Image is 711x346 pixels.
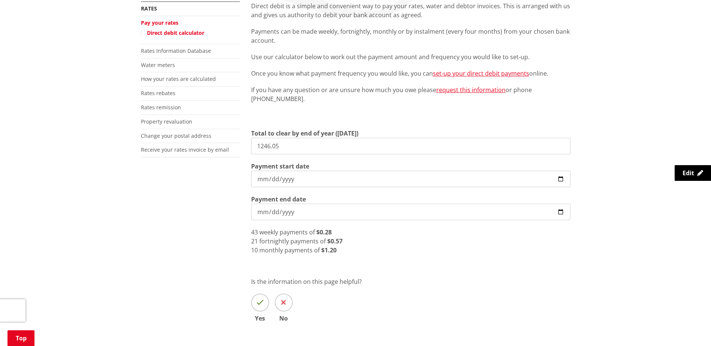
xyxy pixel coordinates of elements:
a: Rates [141,5,157,12]
a: Property revaluation [141,118,192,125]
p: Use our calculator below to work out the payment amount and frequency you would like to set-up. [251,52,570,61]
a: Pay your rates [141,19,178,26]
a: Direct debit calculator [147,29,204,36]
p: Is the information on this page helpful? [251,277,570,286]
span: 10 [251,246,258,254]
iframe: Messenger Launcher [677,315,704,342]
p: Payments can be made weekly, fortnightly, monthly or by instalment (every four months) from your ... [251,27,570,45]
span: weekly payments of [259,228,315,236]
a: Top [7,330,34,346]
span: Edit [683,169,694,177]
span: 21 [251,237,258,245]
p: Once you know what payment frequency you would like, you can online. [251,69,570,78]
span: 43 [251,228,258,236]
a: Rates remission [141,104,181,111]
label: Total to clear by end of year ([DATE]) [251,129,358,138]
a: Rates rebates [141,89,175,97]
a: Change your postal address [141,132,211,139]
a: Receive your rates invoice by email [141,146,229,153]
label: Payment end date [251,195,306,204]
a: Rates Information Database [141,47,211,54]
a: Edit [675,165,711,181]
label: Payment start date [251,162,309,171]
strong: $0.28 [316,228,332,236]
span: No [275,315,293,321]
a: set-up your direct debit payments [433,69,529,78]
a: Water meters [141,61,175,69]
a: How your rates are calculated [141,75,216,82]
span: fortnightly payments of [259,237,326,245]
p: Direct debit is a simple and convenient way to pay your rates, water and debtor invoices. This is... [251,1,570,19]
a: request this information [436,86,506,94]
span: Yes [251,315,269,321]
span: monthly payments of [259,246,320,254]
strong: $1.20 [321,246,337,254]
p: If you have any question or are unsure how much you owe please or phone [PHONE_NUMBER]. [251,85,570,103]
strong: $0.57 [327,237,343,245]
